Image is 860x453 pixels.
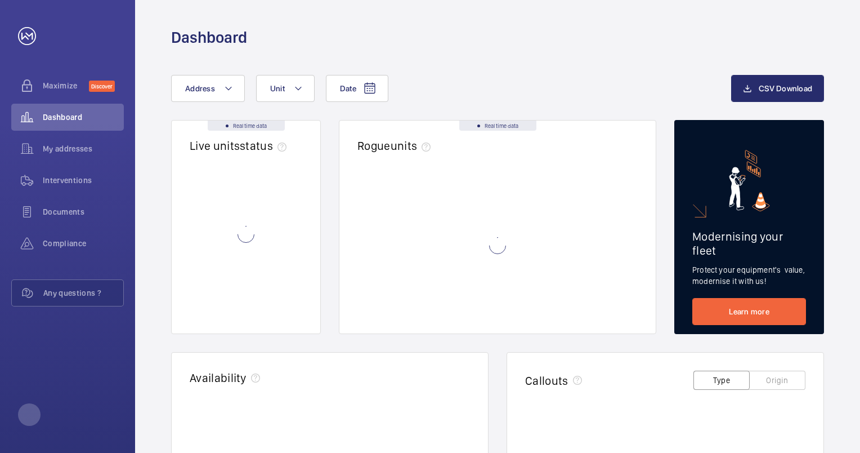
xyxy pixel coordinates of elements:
[692,229,806,257] h2: Modernising your fleet
[43,143,124,154] span: My addresses
[692,264,806,287] p: Protect your equipment's value, modernise it with us!
[749,371,805,390] button: Origin
[693,371,750,390] button: Type
[357,139,435,153] h2: Rogue
[208,121,285,131] div: Real time data
[340,84,356,93] span: Date
[459,121,536,131] div: Real time data
[692,298,806,325] a: Learn more
[171,75,245,102] button: Address
[391,139,436,153] span: units
[190,139,291,153] h2: Live units
[759,84,812,93] span: CSV Download
[43,287,123,299] span: Any questions ?
[43,206,124,217] span: Documents
[43,175,124,186] span: Interventions
[729,150,770,211] img: marketing-card.svg
[43,112,124,123] span: Dashboard
[326,75,388,102] button: Date
[190,371,247,385] h2: Availability
[270,84,285,93] span: Unit
[171,27,247,48] h1: Dashboard
[240,139,291,153] span: status
[256,75,315,102] button: Unit
[731,75,824,102] button: CSV Download
[43,80,89,91] span: Maximize
[185,84,215,93] span: Address
[89,81,115,92] span: Discover
[525,374,568,388] h2: Callouts
[43,238,124,249] span: Compliance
